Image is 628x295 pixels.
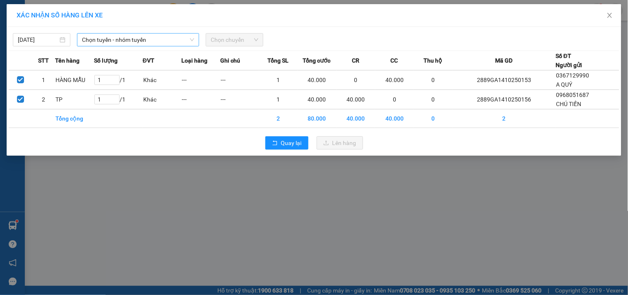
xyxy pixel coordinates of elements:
td: 40.000 [375,109,414,128]
td: --- [181,90,220,109]
td: TP [55,90,94,109]
span: Số lượng [94,56,118,65]
span: Quay lại [281,138,302,147]
span: XÁC NHẬN SỐ HÀNG LÊN XE [17,11,103,19]
span: Loại hàng [181,56,207,65]
td: Tổng cộng [55,109,94,128]
td: Khác [143,70,182,90]
span: down [190,37,195,42]
td: 1 [259,70,298,90]
span: Tổng SL [267,56,289,65]
td: 40.000 [337,109,375,128]
span: Chọn chuyến [211,34,258,46]
td: 40.000 [337,90,375,109]
span: STT [38,56,49,65]
td: 1 [259,90,298,109]
span: CHÚ TIẾN [556,101,581,107]
td: 40.000 [298,90,337,109]
td: 2 [259,109,298,128]
td: --- [181,70,220,90]
td: --- [220,90,259,109]
td: 40.000 [298,70,337,90]
td: 2889GA1410250153 [452,70,556,90]
td: 0 [375,90,414,109]
td: Khác [143,90,182,109]
td: 0 [414,70,453,90]
td: 80.000 [298,109,337,128]
div: Số ĐT Người gửi [556,51,582,70]
td: 2 [32,90,55,109]
td: 2889GA1410250156 [452,90,556,109]
span: Thu hộ [424,56,443,65]
span: Chọn tuyến - nhóm tuyến [82,34,194,46]
td: HÀNG MẪU [55,70,94,90]
input: 14/10/2025 [18,35,58,44]
button: Close [598,4,621,27]
span: Tên hàng [55,56,79,65]
span: ĐVT [143,56,154,65]
td: --- [220,70,259,90]
button: uploadLên hàng [317,136,363,150]
td: 0 [414,109,453,128]
td: 2 [452,109,556,128]
span: close [606,12,613,19]
span: Mã GD [495,56,513,65]
span: Ghi chú [220,56,240,65]
button: rollbackQuay lại [265,136,308,150]
td: 40.000 [375,70,414,90]
span: A QUÝ [556,81,572,88]
span: 0968051687 [556,92,589,98]
span: 0367129990 [556,72,589,79]
td: / 1 [94,90,143,109]
span: rollback [272,140,278,147]
td: 1 [32,70,55,90]
td: 0 [337,70,375,90]
td: 0 [414,90,453,109]
span: Tổng cước [303,56,331,65]
span: CR [352,56,359,65]
td: / 1 [94,70,143,90]
span: CC [391,56,398,65]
